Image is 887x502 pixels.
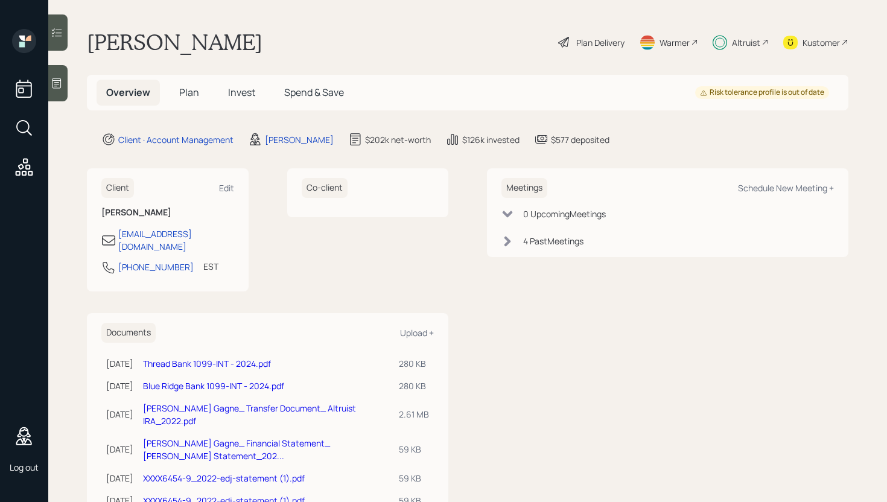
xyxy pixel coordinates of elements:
div: [PERSON_NAME] [265,133,334,146]
div: Edit [219,182,234,194]
a: [PERSON_NAME] Gagne_ Transfer Document_ Altruist IRA_2022.pdf [143,402,356,427]
a: Blue Ridge Bank 1099-INT - 2024.pdf [143,380,284,392]
div: [PHONE_NUMBER] [118,261,194,273]
div: 280 KB [399,380,429,392]
a: [PERSON_NAME] Gagne_ Financial Statement_ [PERSON_NAME] Statement_202... [143,437,330,462]
div: Warmer [660,36,690,49]
div: Kustomer [803,36,840,49]
div: 59 KB [399,443,429,456]
h1: [PERSON_NAME] [87,29,262,56]
span: Plan [179,86,199,99]
div: 59 KB [399,472,429,485]
div: Client · Account Management [118,133,234,146]
div: Altruist [732,36,760,49]
div: $126k invested [462,133,520,146]
h6: Co-client [302,178,348,198]
div: [DATE] [106,380,133,392]
div: Risk tolerance profile is out of date [700,87,824,98]
span: Invest [228,86,255,99]
span: Spend & Save [284,86,344,99]
div: $202k net-worth [365,133,431,146]
div: 2.61 MB [399,408,429,421]
div: [EMAIL_ADDRESS][DOMAIN_NAME] [118,227,234,253]
div: 4 Past Meeting s [523,235,583,247]
h6: Client [101,178,134,198]
a: Thread Bank 1099-INT - 2024.pdf [143,358,271,369]
div: [DATE] [106,472,133,485]
div: Schedule New Meeting + [738,182,834,194]
span: Overview [106,86,150,99]
h6: [PERSON_NAME] [101,208,234,218]
div: [DATE] [106,357,133,370]
div: 0 Upcoming Meeting s [523,208,606,220]
div: Log out [10,462,39,473]
div: Plan Delivery [576,36,625,49]
div: 280 KB [399,357,429,370]
h6: Meetings [501,178,547,198]
h6: Documents [101,323,156,343]
div: Upload + [400,327,434,338]
a: XXXX6454-9_2022-edj-statement (1).pdf [143,472,305,484]
div: EST [203,260,218,273]
div: [DATE] [106,408,133,421]
div: [DATE] [106,443,133,456]
div: $577 deposited [551,133,609,146]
